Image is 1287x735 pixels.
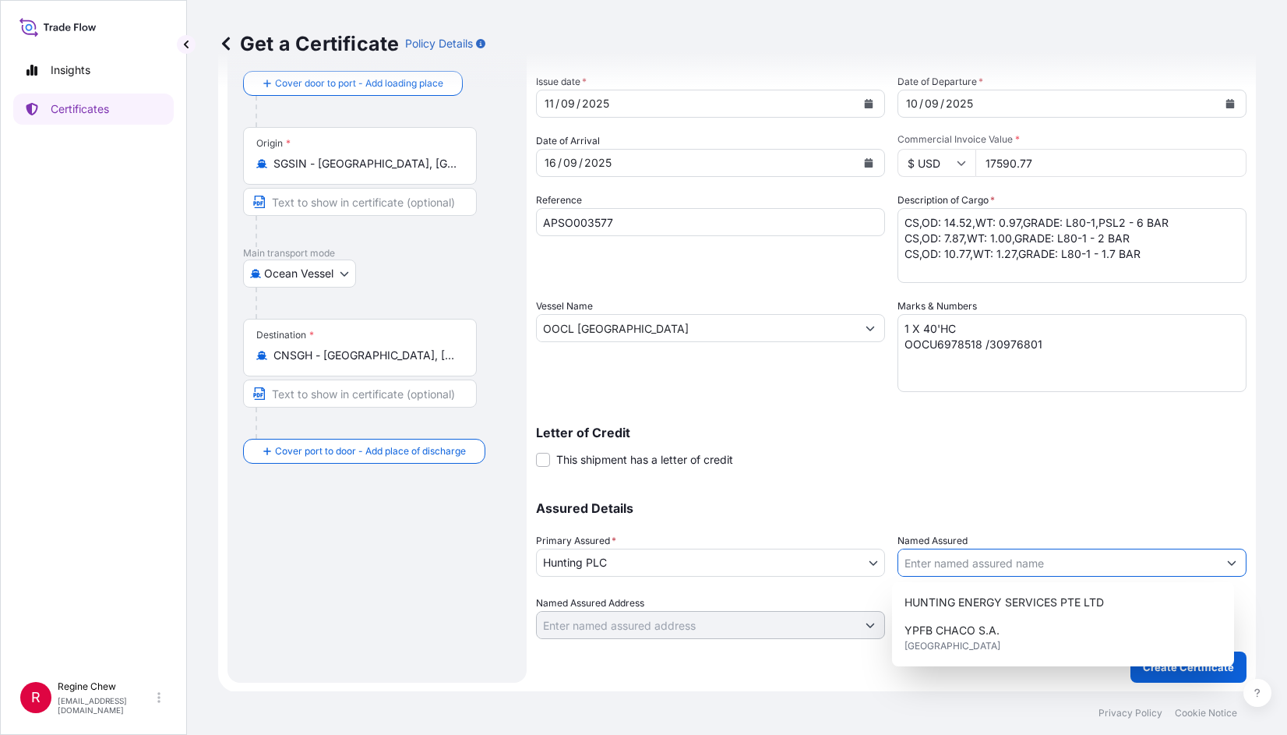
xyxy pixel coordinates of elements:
[559,94,577,113] div: month,
[273,156,457,171] input: Origin
[536,299,593,314] label: Vessel Name
[897,133,1246,146] span: Commercial Invoice Value
[558,154,562,172] div: /
[919,94,923,113] div: /
[536,533,616,549] span: Primary Assured
[405,36,473,51] p: Policy Details
[51,62,90,78] p: Insights
[577,94,580,113] div: /
[243,380,477,408] input: Text to appear on certificate
[856,314,884,342] button: Show suggestions
[562,154,579,172] div: month,
[898,549,1218,577] input: Assured Name
[897,299,977,314] label: Marks & Numbers
[944,94,975,113] div: year,
[243,188,477,216] input: Text to appear on certificate
[898,588,1228,660] div: Suggestions
[543,94,555,113] div: day,
[1098,707,1162,719] p: Privacy Policy
[256,329,314,341] div: Destination
[1175,707,1237,719] p: Cookie Notice
[904,623,1000,638] span: YPFB CHACO S.A.
[904,638,1000,654] span: [GEOGRAPHIC_DATA]
[856,611,884,639] button: Show suggestions
[536,426,1246,439] p: Letter of Credit
[536,595,644,611] label: Named Assured Address
[923,94,940,113] div: month,
[897,193,995,208] label: Description of Cargo
[537,314,856,342] input: Type to search vessel name or IMO
[536,502,1246,514] p: Assured Details
[975,149,1246,177] input: Enter amount
[243,260,356,288] button: Select transport
[897,533,968,549] label: Named Assured
[1218,549,1246,577] button: Show suggestions
[1143,659,1234,675] p: Create Certificate
[856,150,881,175] button: Calendar
[58,680,154,693] p: Regine Chew
[543,555,607,571] span: Hunting PLC
[218,31,399,56] p: Get a Certificate
[583,154,613,172] div: year,
[537,611,856,639] input: Named Assured Address
[536,133,600,149] span: Date of Arrival
[556,452,733,468] span: This shipment has a letter of credit
[256,137,291,150] div: Origin
[31,690,41,705] span: R
[940,94,944,113] div: /
[243,247,511,260] p: Main transport mode
[51,101,109,117] p: Certificates
[1218,91,1243,116] button: Calendar
[579,154,583,172] div: /
[275,443,466,459] span: Cover port to door - Add place of discharge
[264,266,333,281] span: Ocean Vessel
[904,595,1104,610] span: HUNTING ENERGY SERVICES PTE LTD
[904,94,919,113] div: day,
[536,208,885,236] input: Enter booking reference
[536,193,582,208] label: Reference
[543,154,558,172] div: day,
[580,94,611,113] div: year,
[555,94,559,113] div: /
[856,91,881,116] button: Calendar
[273,348,457,363] input: Destination
[58,696,154,715] p: [EMAIL_ADDRESS][DOMAIN_NAME]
